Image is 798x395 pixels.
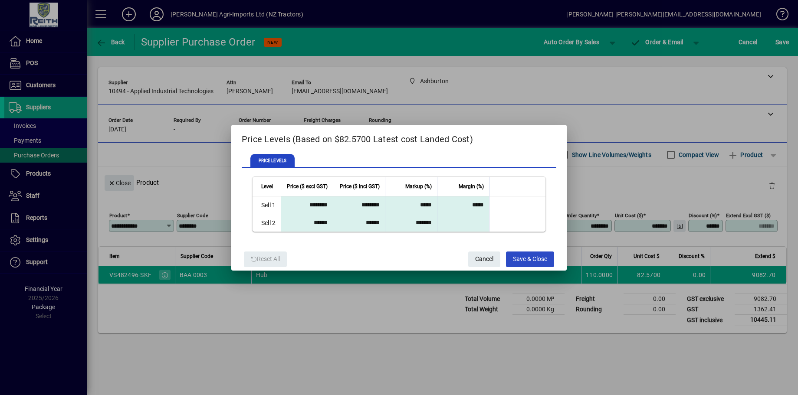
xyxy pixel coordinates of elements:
[475,252,493,266] span: Cancel
[287,182,328,191] span: Price ($ excl GST)
[513,252,547,266] span: Save & Close
[405,182,432,191] span: Markup (%)
[340,182,380,191] span: Price ($ incl GST)
[468,251,500,267] button: Cancel
[506,251,554,267] button: Save & Close
[459,182,484,191] span: Margin (%)
[261,182,273,191] span: Level
[253,214,281,232] td: Sell 2
[250,154,295,168] span: PRICE LEVELS
[231,125,567,150] h2: Price Levels (Based on $82.5700 Latest cost Landed Cost)
[253,196,281,214] td: Sell 1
